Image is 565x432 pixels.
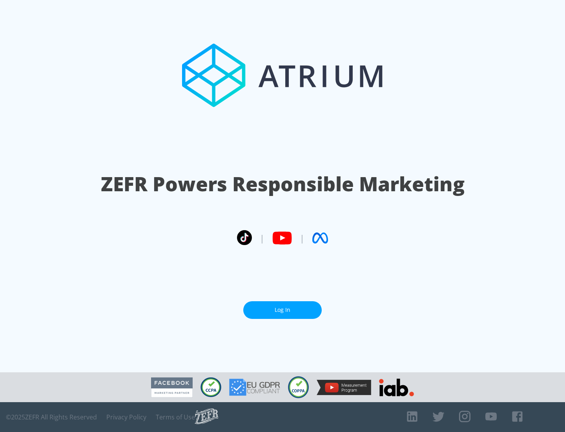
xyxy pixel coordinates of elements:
span: | [260,232,264,244]
img: IAB [379,379,414,396]
a: Terms of Use [156,413,195,421]
span: © 2025 ZEFR All Rights Reserved [6,413,97,421]
img: YouTube Measurement Program [317,380,371,395]
img: CCPA Compliant [200,377,221,397]
img: GDPR Compliant [229,379,280,396]
img: COPPA Compliant [288,376,309,398]
h1: ZEFR Powers Responsible Marketing [101,170,465,198]
img: Facebook Marketing Partner [151,377,193,397]
span: | [300,232,304,244]
a: Log In [243,301,322,319]
a: Privacy Policy [106,413,146,421]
